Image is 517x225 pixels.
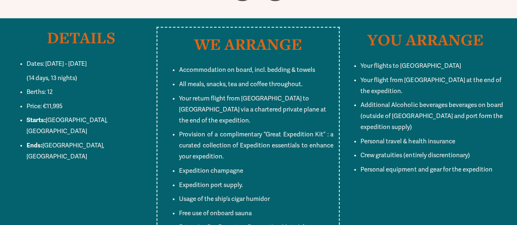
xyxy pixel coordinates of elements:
[27,102,63,110] span: Price: €11,995
[360,76,502,95] span: Your flight from [GEOGRAPHIC_DATA] at the end of the expedition.
[179,95,327,124] span: Your return flight from [GEOGRAPHIC_DATA] to [GEOGRAPHIC_DATA] via a chartered private plane at t...
[27,142,105,160] span: [GEOGRAPHIC_DATA], [GEOGRAPHIC_DATA]
[27,60,87,67] span: Dates: [DATE] - [DATE]
[179,194,333,205] p: Usage of the ship’s cigar humidor
[179,80,302,88] span: All meals, snacks, tea and coffee throughout.
[27,116,109,135] span: [GEOGRAPHIC_DATA], [GEOGRAPHIC_DATA]
[27,74,77,82] span: (14 days, 13 nights)
[179,208,333,219] p: Free use of onboard sauna
[360,166,492,173] span: Personal equipment and gear for the expedition
[194,33,302,55] strong: WE ARRANGE
[27,88,53,96] span: Berths: 12
[360,101,504,131] span: Additional Alcoholic beverages beverages on board (outside of [GEOGRAPHIC_DATA] and port form the...
[360,62,461,69] span: Your flights to [GEOGRAPHIC_DATA]
[179,129,333,162] p: Provision of a complimentary “Great Expedition Kit” : a curated collection of Expedition essentia...
[179,66,315,74] span: Accommodation on board, incl. bedding & towels
[179,180,333,191] p: Expedition port supply.
[27,142,43,149] strong: Ends:
[360,151,470,159] span: Crew gratuities (entirely discrentionary)
[367,29,483,50] strong: YOU ARRANGE
[27,116,46,124] strong: Starts:
[179,165,333,176] p: Expedition champagne
[360,138,455,145] span: Personal travel & health insurance
[47,27,115,48] strong: DETAILS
